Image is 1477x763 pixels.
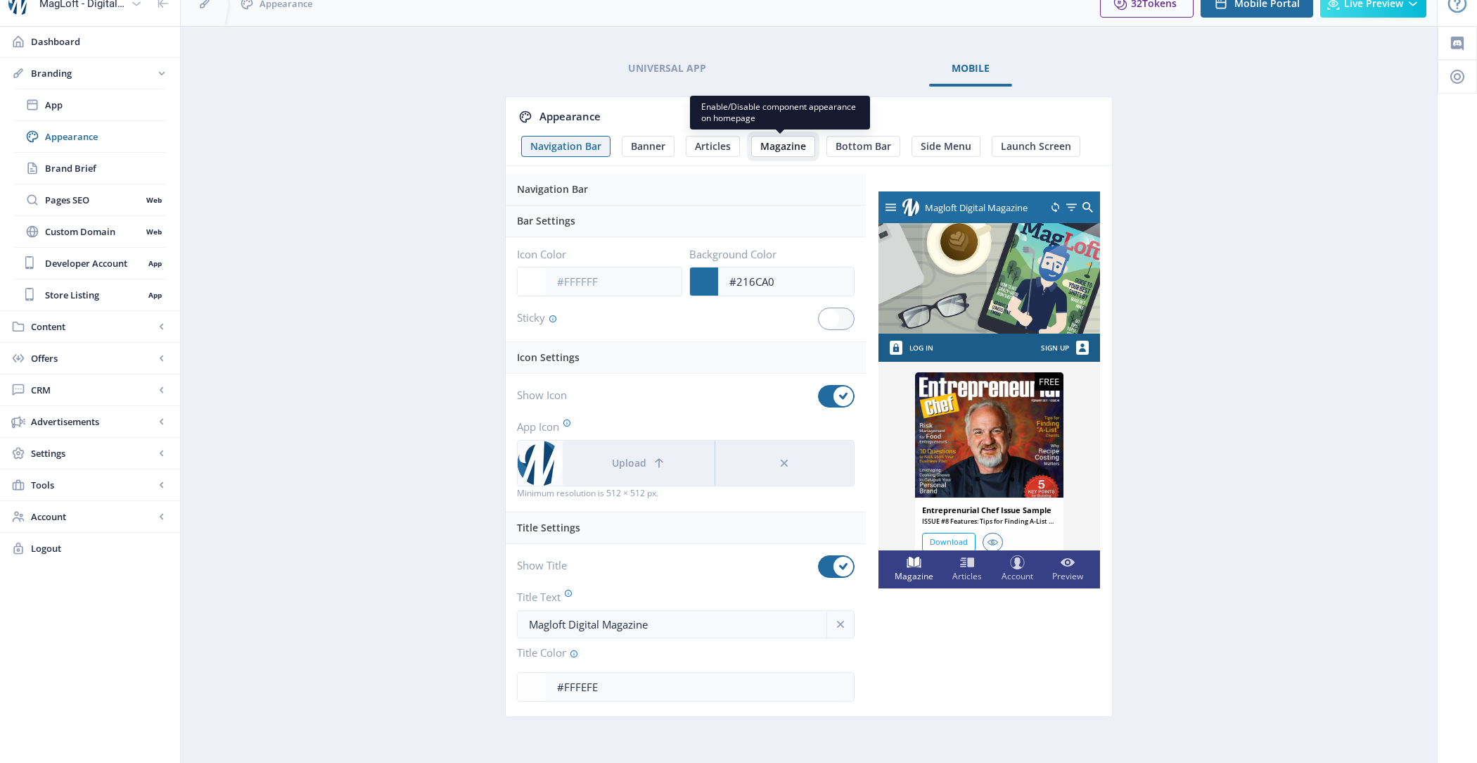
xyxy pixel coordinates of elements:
[14,121,166,152] a: Appearance
[902,198,919,216] img: properties.app_icon.png
[517,560,567,574] span: Show Title
[517,248,682,260] span: Icon Color
[31,541,169,555] span: Logout
[1035,372,1063,391] div: FREE
[45,98,166,112] span: App
[1002,569,1033,584] span: Account
[31,478,155,492] span: Tools
[517,512,857,543] div: Title Settings
[622,136,674,157] button: Banner
[45,130,166,144] span: Appearance
[31,351,155,365] span: Offers
[826,136,900,157] button: Bottom Bar
[31,320,155,334] span: Content
[922,533,976,552] button: Download
[878,223,1100,334] img: image banner
[929,51,1012,85] a: Mobile
[952,569,982,584] span: Articles
[760,141,806,152] span: Magazine
[517,419,843,434] label: App Icon
[922,505,1056,517] p: Entreprenurial Chef Issue Sample
[14,248,166,279] a: Developer AccountApp
[14,216,166,247] a: Custom DomainWeb
[921,141,971,152] span: Side Menu
[915,372,1063,559] img: cover.jpg
[517,610,855,638] input: MagLoft - Digital Magazine
[517,389,567,403] span: Show Icon
[31,415,155,429] span: Advertisements
[546,674,854,700] input: #fffefe
[14,279,166,310] a: Store ListingApp
[952,63,990,74] span: Mobile
[517,312,557,326] span: Sticky
[143,288,166,302] nb-badge: App
[912,136,980,157] button: Side Menu
[701,101,859,124] span: Enable/Disable component appearance on homepage
[14,89,166,120] a: App
[45,256,143,270] span: Developer Account
[895,569,933,584] span: Magazine
[628,63,706,74] span: Universal App
[922,517,1056,526] p: ISSUE #8 Features: Tips for Finding A-List Clients + How to Create & Sell Events + Key Points for...
[992,136,1080,157] button: Launch Screen
[143,256,166,270] nb-badge: App
[141,193,166,207] nb-badge: Web
[1041,341,1069,355] span: SIGN UP
[1052,569,1083,584] span: Preview
[539,109,601,123] span: Appearance
[612,458,646,469] span: Upload
[631,141,665,152] span: Banner
[517,486,855,500] div: Minimum resolution is 512 × 512 px.
[31,34,169,49] span: Dashboard
[563,441,715,486] button: Upload
[689,248,855,260] span: Background Color
[826,610,855,638] button: info
[517,342,857,373] div: Icon Settings
[14,153,166,184] a: Brand Brief
[14,184,166,215] a: Pages SEOWeb
[517,589,843,605] label: Title Text
[31,383,155,397] span: CRM
[141,225,166,239] nb-badge: Web
[836,141,891,152] span: Bottom Bar
[606,51,729,85] a: Universal App
[925,201,1028,215] span: Magloft Digital Magazine
[833,617,848,631] nb-icon: info
[1001,141,1071,152] span: Launch Screen
[45,288,143,302] span: Store Listing
[686,136,740,157] button: Articles
[517,206,857,237] div: Bar Settings
[751,136,815,157] button: Magazine
[31,66,155,80] span: Branding
[530,141,601,152] span: Navigation Bar
[31,446,155,460] span: Settings
[45,225,141,239] span: Custom Domain
[695,141,731,152] span: Articles
[31,510,155,524] span: Account
[521,136,610,157] button: Navigation Bar
[718,268,854,295] input: #216ca0
[45,161,166,175] span: Brand Brief
[517,647,855,665] span: Title Color
[915,372,1063,559] swiper-slide: 1 / 1
[546,268,682,295] input: #FFFFFF
[517,174,857,205] div: Navigation Bar
[518,441,563,486] img: properties.app_icon.png
[909,341,933,355] span: LOG IN
[45,193,141,207] span: Pages SEO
